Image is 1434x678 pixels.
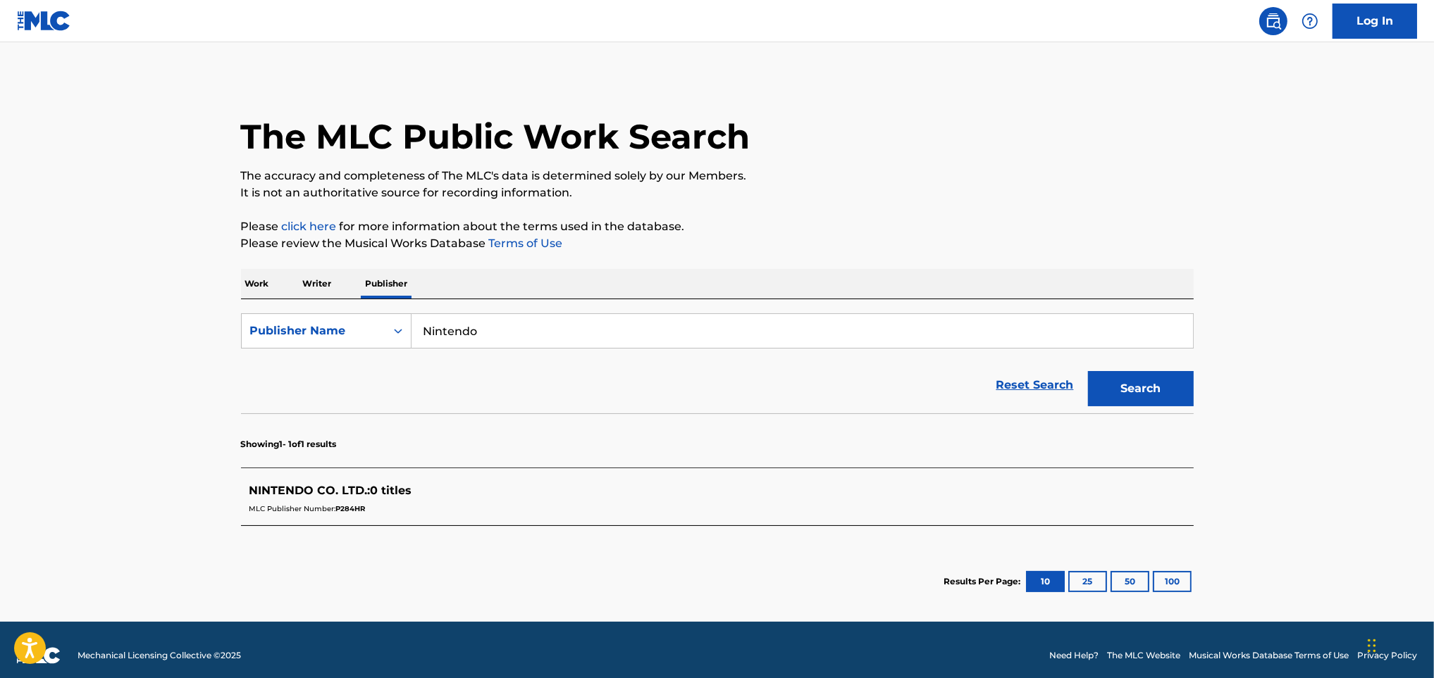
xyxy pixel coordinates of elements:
button: 10 [1026,571,1065,592]
span: MLC Publisher Number: [249,504,336,513]
span: Mechanical Licensing Collective © 2025 [78,649,241,662]
div: Drag [1368,624,1376,667]
a: Public Search [1259,7,1287,35]
h1: The MLC Public Work Search [241,115,750,158]
a: click here [282,220,337,233]
button: 25 [1068,571,1107,592]
p: Work [241,269,273,299]
button: 50 [1111,571,1149,592]
a: Need Help? [1049,649,1099,662]
p: Please review the Musical Works Database [241,235,1194,252]
p: Writer [299,269,336,299]
div: Help [1296,7,1324,35]
span: 0 titles [371,484,412,497]
img: search [1265,13,1282,30]
p: The accuracy and completeness of The MLC's data is determined solely by our Members. [241,168,1194,184]
a: Log In [1333,4,1417,39]
span: NINTENDO CO. LTD. : [249,484,371,497]
button: Search [1088,371,1194,406]
p: Showing 1 - 1 of 1 results [241,438,337,451]
iframe: Chat Widget [1364,610,1434,678]
div: Publisher Name [250,322,377,339]
p: Results Per Page: [944,575,1025,588]
span: P284HR [336,504,366,513]
a: Reset Search [989,370,1081,401]
p: Publisher [361,269,412,299]
p: Please for more information about the terms used in the database. [241,218,1194,235]
img: MLC Logo [17,11,71,31]
img: help [1302,13,1318,30]
a: Terms of Use [486,237,563,250]
a: The MLC Website [1107,649,1180,662]
a: Privacy Policy [1357,649,1417,662]
p: It is not an authoritative source for recording information. [241,184,1194,201]
form: Search Form [241,313,1194,413]
a: Musical Works Database Terms of Use [1189,649,1349,662]
button: 100 [1153,571,1192,592]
